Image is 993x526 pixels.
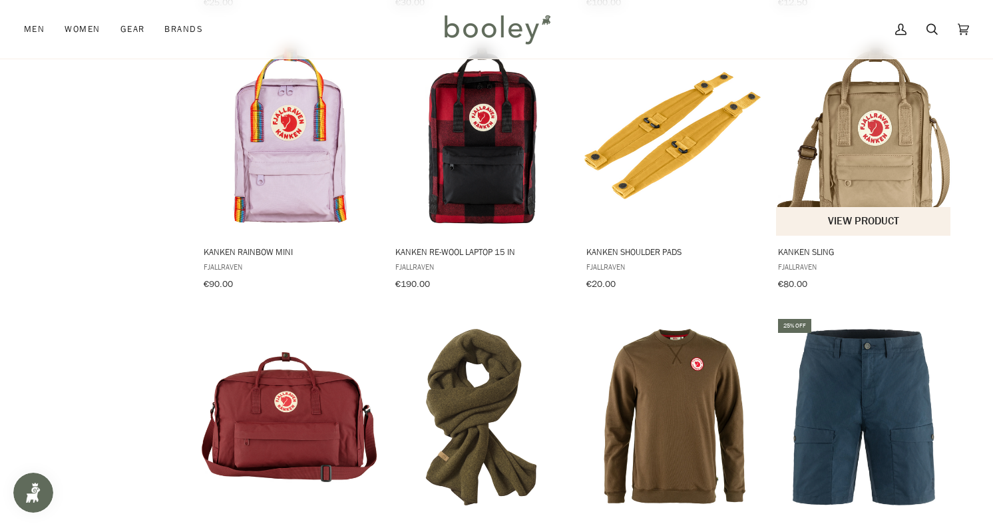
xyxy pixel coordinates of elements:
[395,261,568,272] span: Fjallraven
[584,36,761,294] a: Kanken Shoulder Pads
[393,329,570,505] img: Lapland Fleece Scarf
[24,23,45,36] span: Men
[204,246,376,258] span: Kanken Rainbow Mini
[584,329,761,505] img: Fjallraven Men's 1960 Logo Badge Sweater Dark Oak - Booley Galway
[395,278,430,290] span: €190.00
[776,207,951,236] button: View product
[120,23,145,36] span: Gear
[393,36,570,294] a: Kanken Re-Wool Laptop 15 in
[204,261,376,272] span: Fjallraven
[586,246,759,258] span: Kanken Shoulder Pads
[202,329,378,505] img: Fjallraven Kanken Weekender Ox Red - Booley Galway
[584,47,761,224] img: Fjallraven Kanken Shoulder Pads Ochre - Booley Galway
[439,10,555,49] img: Booley
[776,36,952,294] a: Kanken Sling
[586,278,616,290] span: €20.00
[776,47,952,224] img: Fjallraven Kanken Sling Clay - Booley Galway
[202,47,378,224] img: Fjallraven Kanken Rainbow Mini Pastel Lavender / Rainbow Pattern - Booley Galway
[13,473,53,513] iframe: Button to open loyalty program pop-up
[778,319,811,333] div: 25% off
[776,329,952,505] img: Fjallraven Men's Abisko Hybrid Trail Shorts Navy - Booley Galway
[164,23,203,36] span: Brands
[395,246,568,258] span: Kanken Re-Wool Laptop 15 in
[778,246,950,258] span: Kanken Sling
[778,261,950,272] span: Fjallraven
[778,278,807,290] span: €80.00
[65,23,100,36] span: Women
[204,278,233,290] span: €90.00
[586,261,759,272] span: Fjallraven
[202,36,378,294] a: Kanken Rainbow Mini
[393,47,570,224] img: Fjallraven Kanken Re-Wool Laptop 15 in Red / Black - Booley Galway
